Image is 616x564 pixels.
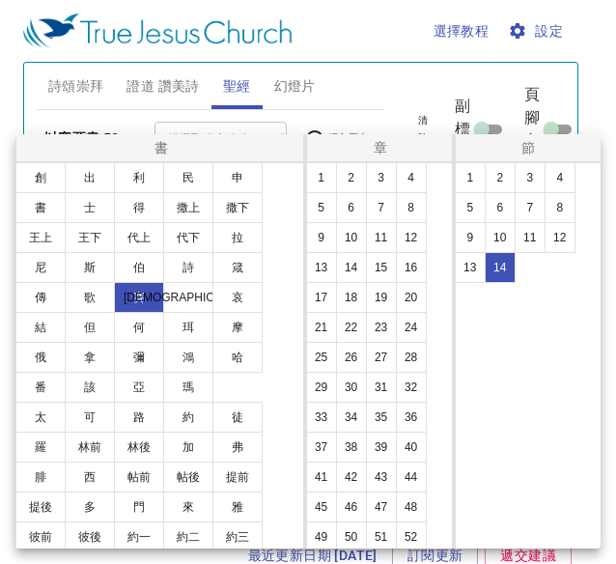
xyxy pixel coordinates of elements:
[20,138,301,157] p: 書
[65,312,115,343] button: 但
[366,372,397,403] button: 31
[212,432,263,463] button: 弗
[306,402,337,433] button: 33
[212,282,263,313] button: 哀
[212,162,263,193] button: 申
[114,192,164,223] button: 得
[114,462,164,493] button: 帖前
[366,522,397,552] button: 51
[455,222,486,253] button: 9
[366,492,397,522] button: 47
[114,402,164,433] button: 路
[306,372,337,403] button: 29
[212,252,263,283] button: 箴
[336,342,367,373] button: 26
[515,192,546,223] button: 7
[15,462,66,493] button: 腓
[15,432,66,463] button: 羅
[306,282,337,313] button: 17
[212,462,263,493] button: 提前
[212,492,263,522] button: 雅
[15,282,66,313] button: 傳
[114,522,164,552] button: 約一
[212,192,263,223] button: 撒下
[455,162,486,193] button: 1
[15,192,66,223] button: 書
[114,372,164,403] button: 亞
[163,162,213,193] button: 民
[163,462,213,493] button: 帖後
[163,192,213,223] button: 撒上
[515,222,546,253] button: 11
[212,222,263,253] button: 拉
[366,282,397,313] button: 19
[396,312,427,343] button: 24
[460,138,597,157] p: 節
[396,192,427,223] button: 8
[114,252,164,283] button: 伯
[306,492,337,522] button: 45
[163,252,213,283] button: 詩
[366,162,397,193] button: 3
[15,162,66,193] button: 創
[163,522,213,552] button: 約二
[336,312,367,343] button: 22
[336,432,367,463] button: 38
[15,402,66,433] button: 太
[65,462,115,493] button: 西
[336,252,367,283] button: 14
[336,402,367,433] button: 34
[396,342,427,373] button: 28
[336,162,367,193] button: 2
[114,492,164,522] button: 門
[114,312,164,343] button: 何
[336,462,367,493] button: 42
[15,492,66,522] button: 提後
[114,282,164,313] button: 賽
[65,252,115,283] button: 斯
[366,402,397,433] button: 35
[114,222,164,253] button: 代上
[65,162,115,193] button: 出
[15,222,66,253] button: 王上
[396,492,427,522] button: 48
[306,522,337,552] button: 49
[455,192,486,223] button: 5
[545,222,575,253] button: 12
[366,252,397,283] button: 15
[306,162,337,193] button: 1
[65,222,115,253] button: 王下
[65,192,115,223] button: 士
[65,372,115,403] button: 該
[212,312,263,343] button: 摩
[366,222,397,253] button: 11
[545,162,575,193] button: 4
[396,432,427,463] button: 40
[163,432,213,463] button: 加
[306,312,337,343] button: 21
[336,372,367,403] button: 30
[336,282,367,313] button: 18
[311,138,450,157] p: 章
[396,282,427,313] button: 20
[15,342,66,373] button: 俄
[163,372,213,403] button: 瑪
[65,402,115,433] button: 可
[306,222,337,253] button: 9
[366,192,397,223] button: 7
[306,252,337,283] button: 13
[515,162,546,193] button: 3
[15,252,66,283] button: 尼
[336,192,367,223] button: 6
[366,462,397,493] button: 43
[163,402,213,433] button: 約
[396,462,427,493] button: 44
[212,402,263,433] button: 徒
[455,252,486,283] button: 13
[336,222,367,253] button: 10
[15,522,66,552] button: 彼前
[114,432,164,463] button: 林後
[114,162,164,193] button: 利
[65,492,115,522] button: 多
[163,312,213,343] button: 珥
